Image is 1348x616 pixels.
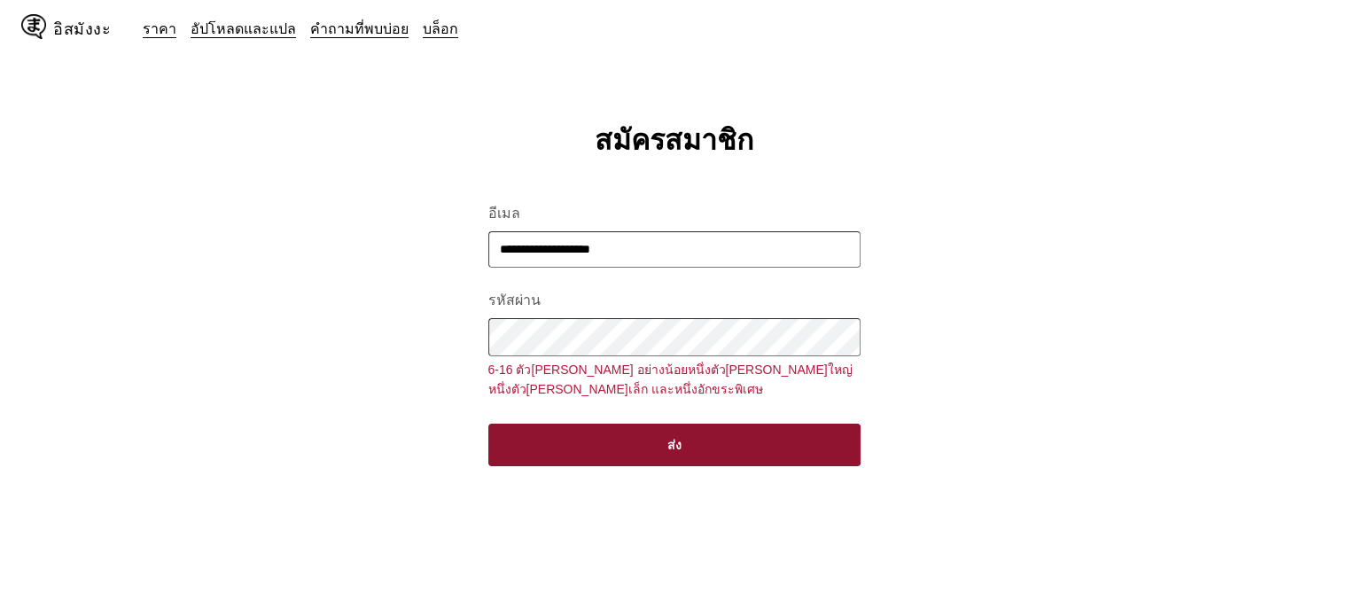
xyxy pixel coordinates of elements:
a: อัปโหลดและแปล [191,19,296,37]
img: โลโก้ IsManga [21,14,46,39]
a: คำถามที่พบบ่อย [310,19,409,37]
button: ส่ง [488,424,861,466]
font: สมัครสมาชิก [595,124,753,156]
font: อิสมังงะ [53,20,111,37]
font: อีเมล [488,206,520,221]
font: รหัสผ่าน [488,292,541,308]
font: ส่ง [667,438,682,452]
font: 6-16 ตัว[PERSON_NAME] อย่างน้อยหนึ่งตัว[PERSON_NAME]ใหญ่ หนึ่งตัว[PERSON_NAME]เล็ก และหนึ่งอักขระ... [488,363,853,396]
a: บล็อก [423,19,458,37]
a: โลโก้ IsMangaอิสมังงะ [21,14,143,43]
a: ราคา [143,19,176,37]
